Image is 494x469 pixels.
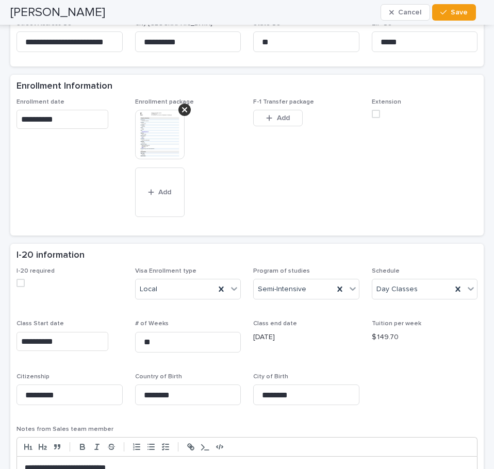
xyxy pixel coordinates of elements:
[253,374,288,380] span: City of Birth
[372,268,400,274] span: Schedule
[17,81,112,92] h2: Enrollment Information
[17,374,50,380] span: Citizenship
[253,321,297,327] span: Class end date
[135,167,185,217] button: Add
[372,21,392,27] span: ZIP US
[253,21,281,27] span: State US
[135,321,169,327] span: # of Weeks
[17,21,72,27] span: Street Address US
[253,268,310,274] span: Program of studies
[253,332,359,343] p: [DATE]
[135,268,196,274] span: Visa Enrollment type
[381,4,430,21] button: Cancel
[17,99,64,105] span: Enrollment date
[253,99,314,105] span: F-1 Transfer package
[158,189,171,196] span: Add
[17,268,55,274] span: I-20 required
[432,4,476,21] button: Save
[277,114,290,122] span: Add
[17,250,85,261] h2: I-20 information
[135,374,182,380] span: Country of Birth
[135,21,212,27] span: City [GEOGRAPHIC_DATA]
[451,9,468,16] span: Save
[258,284,306,295] span: Semi-Intensive
[140,284,157,295] span: Local
[10,5,105,20] h2: [PERSON_NAME]
[135,99,194,105] span: Enrollment package
[17,426,113,432] span: Notes from Sales team member
[372,321,421,327] span: Tuition per week
[398,9,421,16] span: Cancel
[372,99,401,105] span: Extension
[376,284,418,295] span: Day Classes
[372,332,478,343] p: $ 149.70
[17,321,64,327] span: Class Start date
[253,110,303,126] button: Add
